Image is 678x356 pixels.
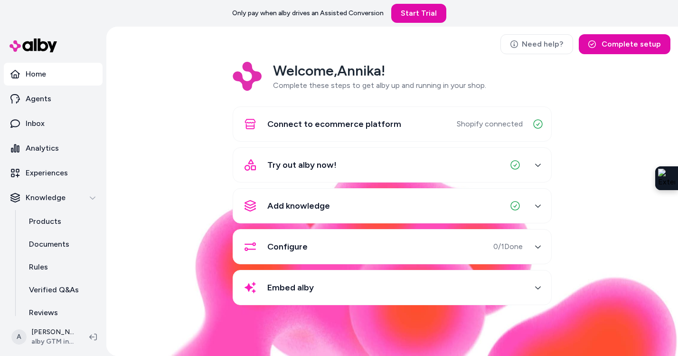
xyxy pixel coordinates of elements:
[29,239,69,250] p: Documents
[233,62,262,91] img: Logo
[500,34,573,54] a: Need help?
[4,112,103,135] a: Inbox
[658,169,675,188] img: Extension Icon
[267,281,314,294] span: Embed alby
[29,307,58,318] p: Reviews
[31,337,74,346] span: alby GTM internal
[9,38,57,52] img: alby Logo
[239,194,546,217] button: Add knowledge
[19,210,103,233] a: Products
[493,241,523,252] span: 0 / 1 Done
[4,87,103,110] a: Agents
[26,167,68,179] p: Experiences
[106,157,678,356] img: alby Bubble
[19,256,103,279] a: Rules
[31,327,74,337] p: [PERSON_NAME]
[4,186,103,209] button: Knowledge
[267,158,337,172] span: Try out alby now!
[4,137,103,160] a: Analytics
[26,68,46,80] p: Home
[4,63,103,86] a: Home
[19,301,103,324] a: Reviews
[239,113,546,135] button: Connect to ecommerce platformShopify connected
[273,81,486,90] span: Complete these steps to get alby up and running in your shop.
[26,93,51,105] p: Agents
[267,117,401,131] span: Connect to ecommerce platform
[29,216,61,227] p: Products
[267,199,330,212] span: Add knowledge
[19,233,103,256] a: Documents
[457,118,523,130] span: Shopify connected
[29,284,79,296] p: Verified Q&As
[239,154,546,176] button: Try out alby now!
[4,162,103,184] a: Experiences
[579,34,670,54] button: Complete setup
[273,62,486,80] h2: Welcome, Annika !
[239,235,546,258] button: Configure0/1Done
[267,240,308,253] span: Configure
[239,276,546,299] button: Embed alby
[391,4,446,23] a: Start Trial
[29,261,48,273] p: Rules
[19,279,103,301] a: Verified Q&As
[232,9,384,18] p: Only pay when alby drives an Assisted Conversion
[11,329,27,345] span: A
[26,192,66,203] p: Knowledge
[26,118,45,129] p: Inbox
[6,322,82,352] button: A[PERSON_NAME]alby GTM internal
[26,143,59,154] p: Analytics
